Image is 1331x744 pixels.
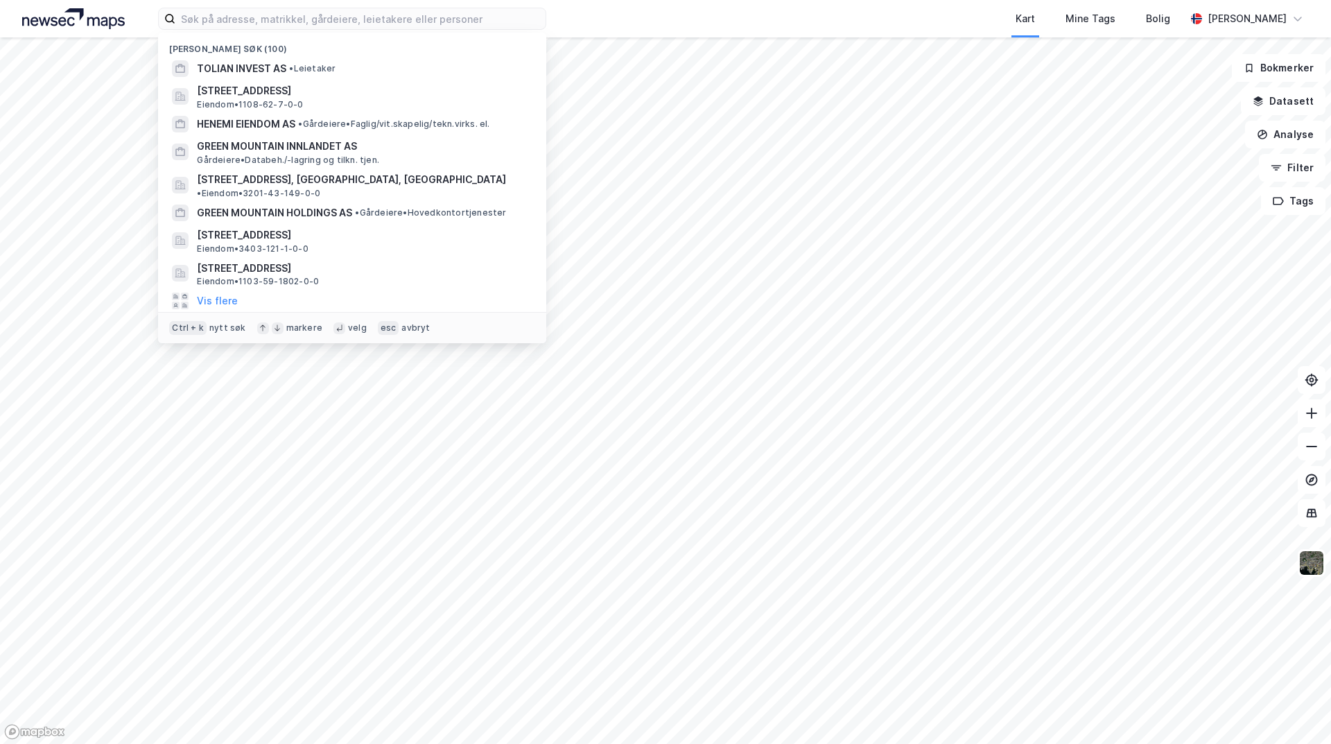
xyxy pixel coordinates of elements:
a: Mapbox homepage [4,724,65,740]
span: TOLIAN INVEST AS [197,60,286,77]
div: [PERSON_NAME] søk (100) [158,33,546,58]
div: avbryt [401,322,430,334]
div: nytt søk [209,322,246,334]
div: Mine Tags [1065,10,1115,27]
button: Datasett [1241,87,1325,115]
span: Gårdeiere • Hovedkontortjenester [355,207,506,218]
button: Filter [1259,154,1325,182]
span: [STREET_ADDRESS] [197,83,530,99]
span: • [197,188,201,198]
div: markere [286,322,322,334]
span: [STREET_ADDRESS] [197,260,530,277]
span: Gårdeiere • Faglig/vit.skapelig/tekn.virks. el. [298,119,489,130]
span: • [355,207,359,218]
img: 9k= [1298,550,1325,576]
div: Kontrollprogram for chat [1262,677,1331,744]
button: Tags [1261,187,1325,215]
div: [PERSON_NAME] [1208,10,1287,27]
iframe: Chat Widget [1262,677,1331,744]
img: logo.a4113a55bc3d86da70a041830d287a7e.svg [22,8,125,29]
span: [STREET_ADDRESS] [197,227,530,243]
span: Gårdeiere • Databeh./-lagring og tilkn. tjen. [197,155,379,166]
span: Eiendom • 1108-62-7-0-0 [197,99,303,110]
span: • [298,119,302,129]
div: Kart [1016,10,1035,27]
button: Vis flere [197,293,238,309]
div: Bolig [1146,10,1170,27]
span: GREEN MOUNTAIN HOLDINGS AS [197,205,352,221]
span: HENEMI EIENDOM AS [197,116,295,132]
span: Eiendom • 3403-121-1-0-0 [197,243,308,254]
span: GREEN MOUNTAIN INNLANDET AS [197,138,530,155]
span: [STREET_ADDRESS], [GEOGRAPHIC_DATA], [GEOGRAPHIC_DATA] [197,171,506,188]
div: esc [378,321,399,335]
div: Ctrl + k [169,321,207,335]
span: Eiendom • 1103-59-1802-0-0 [197,276,319,287]
span: • [289,63,293,73]
input: Søk på adresse, matrikkel, gårdeiere, leietakere eller personer [175,8,546,29]
span: Leietaker [289,63,336,74]
span: Eiendom • 3201-43-149-0-0 [197,188,320,199]
button: Analyse [1245,121,1325,148]
button: Bokmerker [1232,54,1325,82]
div: velg [348,322,367,334]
